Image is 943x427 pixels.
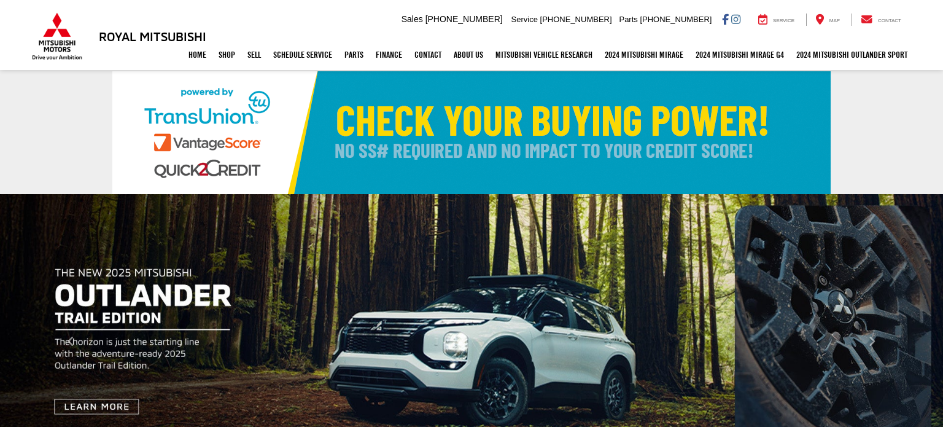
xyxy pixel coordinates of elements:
[599,39,689,70] a: 2024 Mitsubishi Mirage
[212,39,241,70] a: Shop
[408,39,448,70] a: Contact
[640,15,712,24] span: [PHONE_NUMBER]
[689,39,790,70] a: 2024 Mitsubishi Mirage G4
[790,39,914,70] a: 2024 Mitsubishi Outlander SPORT
[338,39,370,70] a: Parts: Opens in a new tab
[425,14,503,24] span: [PHONE_NUMBER]
[806,14,849,26] a: Map
[749,14,804,26] a: Service
[182,39,212,70] a: Home
[241,39,267,70] a: Sell
[267,39,338,70] a: Schedule Service: Opens in a new tab
[99,29,206,43] h3: Royal Mitsubishi
[619,15,637,24] span: Parts
[773,18,794,23] span: Service
[448,39,489,70] a: About Us
[402,14,423,24] span: Sales
[540,15,612,24] span: [PHONE_NUMBER]
[852,14,910,26] a: Contact
[489,39,599,70] a: Mitsubishi Vehicle Research
[722,14,729,24] a: Facebook: Click to visit our Facebook page
[29,12,85,60] img: Mitsubishi
[731,14,740,24] a: Instagram: Click to visit our Instagram page
[112,71,831,194] img: Check Your Buying Power
[829,18,840,23] span: Map
[878,18,901,23] span: Contact
[511,15,538,24] span: Service
[370,39,408,70] a: Finance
